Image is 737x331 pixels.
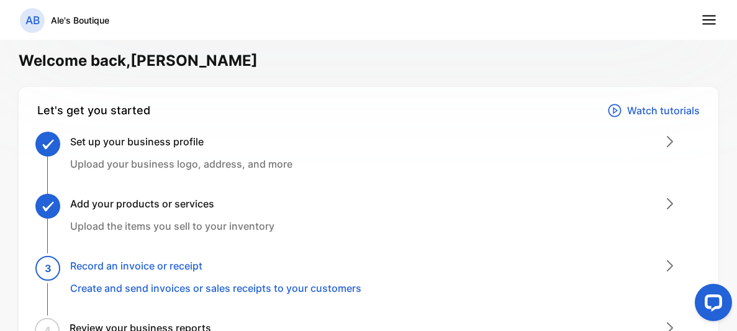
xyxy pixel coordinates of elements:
[607,102,700,119] a: Watch tutorials
[51,14,109,27] p: Ale's Boutique
[25,12,40,29] p: AB
[19,50,258,72] h1: Welcome back, [PERSON_NAME]
[685,279,737,331] iframe: LiveChat chat widget
[627,103,700,118] p: Watch tutorials
[70,134,292,149] h3: Set up your business profile
[45,261,52,276] span: 3
[37,102,150,119] div: Let's get you started
[70,281,361,296] p: Create and send invoices or sales receipts to your customers
[70,219,274,234] p: Upload the items you sell to your inventory
[70,258,361,273] h3: Record an invoice or receipt
[70,156,292,171] p: Upload your business logo, address, and more
[70,196,274,211] h3: Add your products or services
